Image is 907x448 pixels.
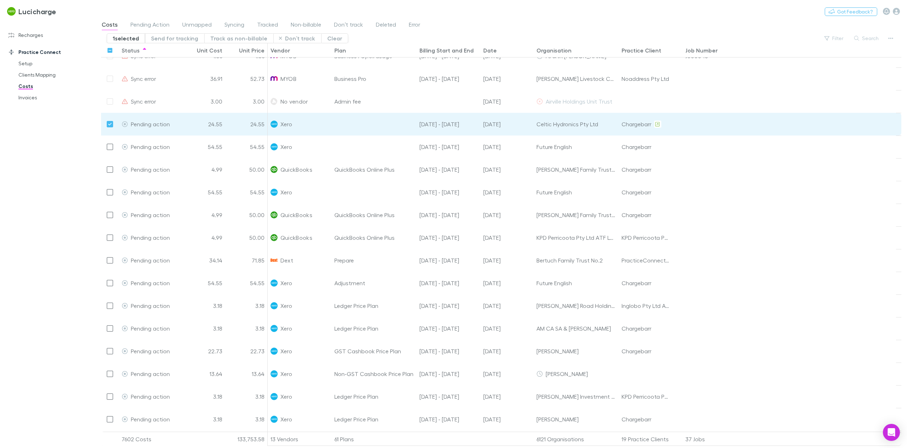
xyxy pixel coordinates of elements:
[536,294,616,317] div: [PERSON_NAME] Road Holdings Pty Ltd
[536,67,616,90] div: [PERSON_NAME] Livestock Cartage Pty Ltd
[480,340,534,363] div: 28 Aug 2024
[332,67,417,90] div: Business Pro
[271,75,278,82] img: MYOB's Logo
[622,294,670,317] div: Inglobo Pty Ltd ATF Meraks Trust
[409,21,420,30] span: Error
[332,385,417,408] div: Ledger Price Plan
[131,302,170,309] span: Pending action
[622,113,651,135] div: Chargebarr
[417,317,480,340] div: 28 Jul - 27 Aug 24
[225,226,268,249] div: 50.00
[480,317,534,340] div: 28 Aug 2024
[376,21,396,30] span: Deleted
[480,158,534,181] div: 02 Aug 2024
[204,33,273,43] button: Track as non-billable
[280,317,292,339] span: Xero
[183,294,225,317] div: 3.18
[417,204,480,226] div: 01 Jul - 01 Aug 24
[7,7,16,16] img: Lucicharge's Logo
[417,272,480,294] div: 28 Apr - 27 May 25
[622,181,651,203] div: Chargebarr
[536,408,616,430] div: [PERSON_NAME]
[271,348,278,355] img: Xero's Logo
[280,272,292,294] span: Xero
[273,33,322,43] button: Don’t track
[18,7,56,16] h3: Lucicharge
[536,272,616,294] div: Future English
[102,21,118,30] span: Costs
[419,47,474,54] div: Billing Start and End
[280,294,292,317] span: Xero
[271,47,290,54] div: Vendor
[480,181,534,204] div: 27 Aug 2024
[131,166,170,173] span: Pending action
[622,317,651,339] div: Chargebarr
[131,348,170,354] span: Pending action
[417,294,480,317] div: 28 Jul - 27 Aug 24
[280,67,296,90] span: MYOB
[536,135,616,158] div: Future English
[280,226,313,249] span: QuickBooks
[480,226,534,249] div: 02 Jul 2024
[131,121,170,127] span: Pending action
[225,432,268,446] div: 133,753.58
[480,385,534,408] div: 28 Aug 2024
[536,317,616,339] div: AM CA SA & [PERSON_NAME]
[480,294,534,317] div: 28 Aug 2024
[280,408,292,430] span: Xero
[480,363,534,385] div: 28 Aug 2024
[225,408,268,431] div: 3.18
[825,7,877,16] button: Got Feedback?
[11,58,99,69] a: Setup
[271,234,278,241] img: QuickBooks's Logo
[271,370,278,377] img: Xero's Logo
[225,158,268,181] div: 50.00
[224,21,244,30] span: Syncing
[280,113,292,135] span: Xero
[183,363,225,385] div: 13.64
[480,204,534,226] div: 02 Jul 2024
[821,34,848,43] button: Filter
[268,432,332,446] div: 13 Vendors
[225,363,268,385] div: 13.64
[417,249,480,272] div: 01 Aug - 31 Aug 24
[480,272,534,294] div: 27 Aug 2024
[131,393,170,400] span: Pending action
[131,416,170,422] span: Pending action
[183,181,225,204] div: 54.55
[332,204,417,226] div: QuickBooks Online Plus
[417,113,480,135] div: 28 Apr - 27 May 25
[197,47,222,54] div: Unit Cost
[536,340,616,362] div: [PERSON_NAME]
[417,181,480,204] div: 28 Apr - 27 May 25
[685,47,718,54] div: Job Number
[183,90,225,113] div: 3.00
[280,90,308,112] span: No vendor
[622,340,651,362] div: Chargebarr
[417,385,480,408] div: 28 Jul - 27 Aug 24
[225,272,268,294] div: 54.55
[622,67,669,90] div: Noaddress Pty Ltd
[183,113,225,135] div: 24.55
[417,67,480,90] div: 01 Jun - 30 Jun 24
[480,90,534,113] div: 02 Aug 2025
[883,424,900,441] div: Open Intercom Messenger
[622,158,651,181] div: Chargebarr
[131,143,170,150] span: Pending action
[271,257,278,264] img: Dext's Logo
[11,69,99,81] a: Clients Mapping
[131,280,170,286] span: Pending action
[183,249,225,272] div: 34.14
[11,81,99,92] a: Costs
[332,226,417,249] div: QuickBooks Online Plus
[271,393,278,400] img: Xero's Logo
[183,204,225,226] div: 4.99
[332,294,417,317] div: Ledger Price Plan
[271,325,278,332] img: Xero's Logo
[534,432,619,446] div: 6121 Organisations
[131,325,170,332] span: Pending action
[536,226,616,249] div: KPD Perricoota Pty Ltd ATF Lakeview Unit Trust
[536,385,616,408] div: [PERSON_NAME] Investment Trust
[417,408,480,431] div: 28 Jul - 27 Aug 24
[622,135,651,158] div: Chargebarr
